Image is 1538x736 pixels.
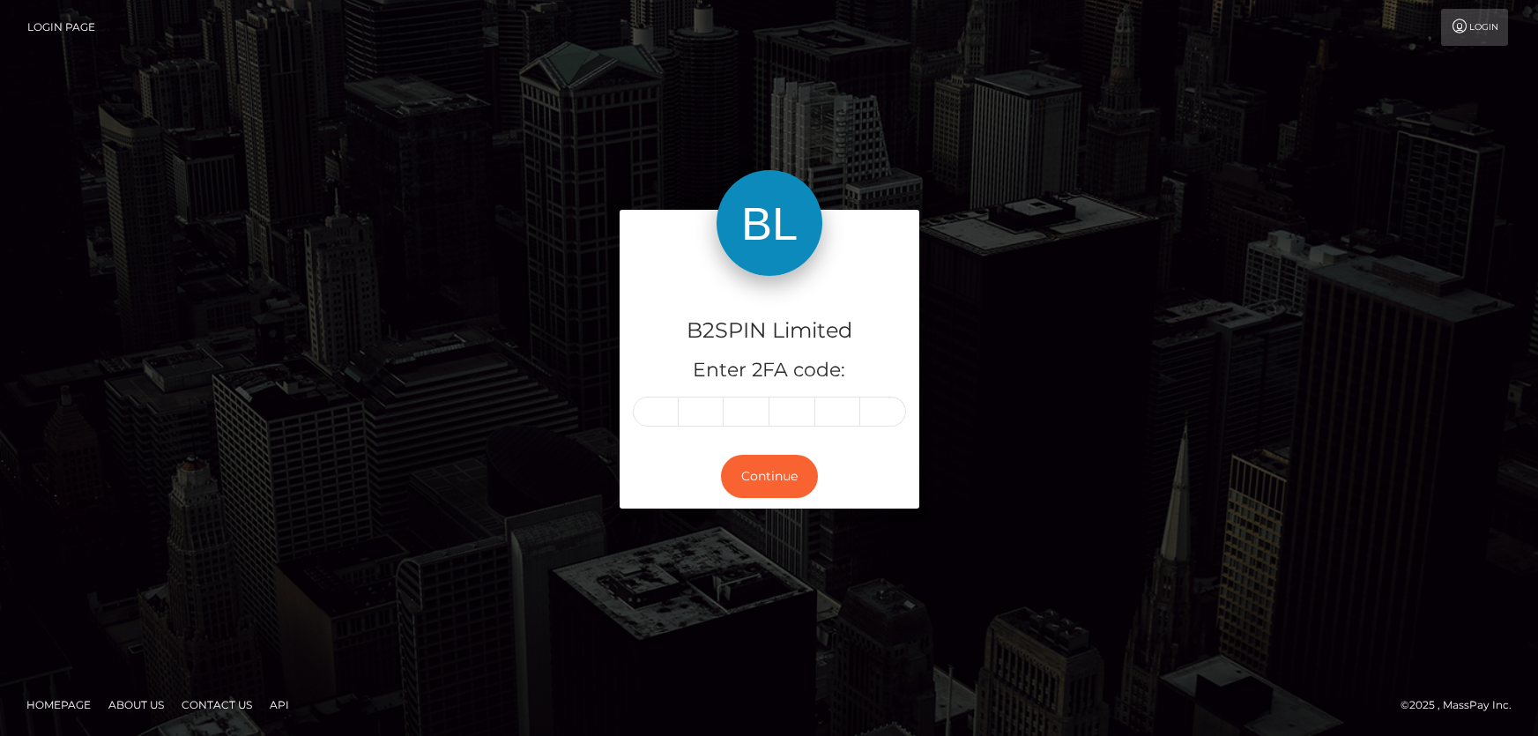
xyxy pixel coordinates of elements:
[263,691,296,718] a: API
[633,357,906,384] h5: Enter 2FA code:
[1441,9,1508,46] a: Login
[27,9,95,46] a: Login Page
[1401,695,1525,715] div: © 2025 , MassPay Inc.
[633,316,906,346] h4: B2SPIN Limited
[101,691,171,718] a: About Us
[717,170,822,276] img: B2SPIN Limited
[721,455,818,498] button: Continue
[19,691,98,718] a: Homepage
[175,691,259,718] a: Contact Us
